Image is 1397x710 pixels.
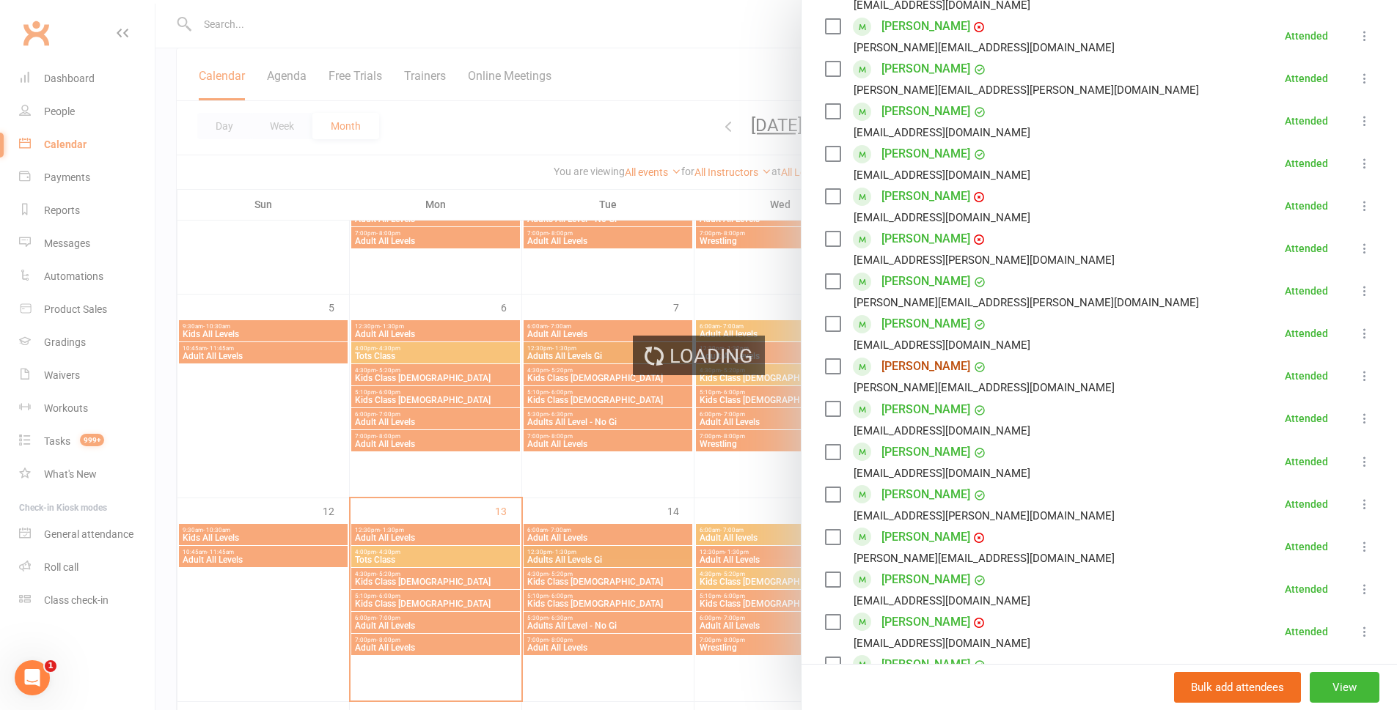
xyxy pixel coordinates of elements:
div: Attended [1285,286,1328,296]
div: Attended [1285,584,1328,594]
div: [EMAIL_ADDRESS][DOMAIN_NAME] [854,634,1030,653]
iframe: Intercom live chat [15,660,50,695]
div: [EMAIL_ADDRESS][DOMAIN_NAME] [854,591,1030,610]
div: [EMAIL_ADDRESS][DOMAIN_NAME] [854,336,1030,355]
div: [EMAIL_ADDRESS][DOMAIN_NAME] [854,123,1030,142]
div: [EMAIL_ADDRESS][PERSON_NAME][DOMAIN_NAME] [854,506,1115,525]
div: [PERSON_NAME][EMAIL_ADDRESS][DOMAIN_NAME] [854,38,1115,57]
a: [PERSON_NAME] [881,440,970,464]
div: Attended [1285,626,1328,637]
div: [EMAIL_ADDRESS][DOMAIN_NAME] [854,421,1030,440]
a: [PERSON_NAME] [881,525,970,549]
span: 1 [45,660,56,672]
a: [PERSON_NAME] [881,355,970,378]
button: Bulk add attendees [1174,672,1301,703]
div: [EMAIL_ADDRESS][DOMAIN_NAME] [854,208,1030,227]
div: [PERSON_NAME][EMAIL_ADDRESS][DOMAIN_NAME] [854,378,1115,397]
div: Attended [1285,73,1328,84]
div: Attended [1285,456,1328,467]
div: [EMAIL_ADDRESS][PERSON_NAME][DOMAIN_NAME] [854,251,1115,270]
div: [EMAIL_ADDRESS][DOMAIN_NAME] [854,464,1030,483]
div: [EMAIL_ADDRESS][DOMAIN_NAME] [854,166,1030,185]
div: Attended [1285,541,1328,552]
div: Attended [1285,201,1328,211]
a: [PERSON_NAME] [881,610,970,634]
a: [PERSON_NAME] [881,568,970,591]
div: Attended [1285,499,1328,509]
div: Attended [1285,371,1328,381]
div: Attended [1285,243,1328,254]
div: [PERSON_NAME][EMAIL_ADDRESS][PERSON_NAME][DOMAIN_NAME] [854,81,1199,100]
a: [PERSON_NAME] [881,185,970,208]
div: Attended [1285,158,1328,169]
div: Attended [1285,31,1328,41]
div: Attended [1285,413,1328,424]
a: [PERSON_NAME] [881,653,970,676]
div: [PERSON_NAME][EMAIL_ADDRESS][DOMAIN_NAME] [854,549,1115,568]
button: View [1310,672,1379,703]
a: [PERSON_NAME] [881,100,970,123]
div: Attended [1285,328,1328,339]
a: [PERSON_NAME] [881,227,970,251]
a: [PERSON_NAME] [881,15,970,38]
a: [PERSON_NAME] [881,142,970,166]
a: [PERSON_NAME] [881,270,970,293]
a: [PERSON_NAME] [881,57,970,81]
a: [PERSON_NAME] [881,483,970,506]
div: [PERSON_NAME][EMAIL_ADDRESS][PERSON_NAME][DOMAIN_NAME] [854,293,1199,312]
a: [PERSON_NAME] [881,398,970,421]
div: Attended [1285,116,1328,126]
a: [PERSON_NAME] [881,312,970,336]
